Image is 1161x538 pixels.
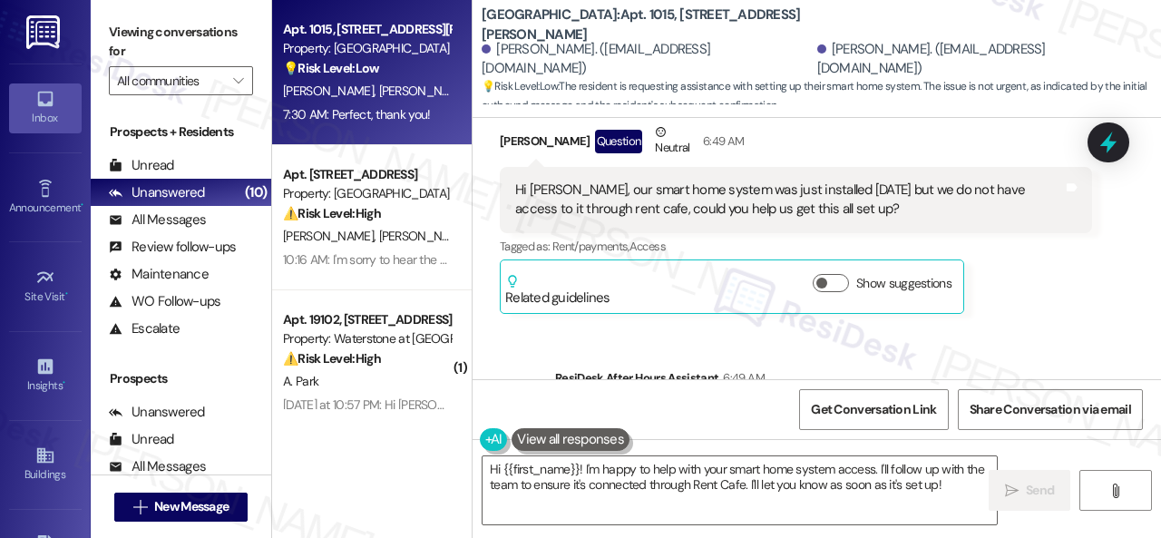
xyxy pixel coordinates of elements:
div: Property: [GEOGRAPHIC_DATA] [283,39,451,58]
strong: ⚠️ Risk Level: High [283,350,381,367]
textarea: Hi {{first_name}}! I'm happy to help with your smart home system access. I'll follow up with the ... [483,456,997,524]
span: [PERSON_NAME] [379,228,475,244]
span: A. Park [283,373,318,389]
strong: 💡 Risk Level: Low [482,79,558,93]
i:  [133,500,147,514]
label: Show suggestions [856,274,951,293]
a: Site Visit • [9,262,82,311]
b: [GEOGRAPHIC_DATA]: Apt. 1015, [STREET_ADDRESS][PERSON_NAME] [482,5,844,44]
div: Property: Waterstone at [GEOGRAPHIC_DATA] [283,329,451,348]
div: Prospects [91,369,271,388]
span: • [81,199,83,211]
div: Review follow-ups [109,238,236,257]
div: Unread [109,430,174,449]
div: Property: [GEOGRAPHIC_DATA] [283,184,451,203]
div: 6:49 AM [698,132,744,151]
div: (10) [240,179,271,207]
div: All Messages [109,210,206,230]
div: ResiDesk After Hours Assistant [555,368,1147,394]
span: • [63,377,65,389]
label: Viewing conversations for [109,18,253,66]
div: WO Follow-ups [109,292,220,311]
span: Get Conversation Link [811,400,936,419]
div: Prospects + Residents [91,122,271,142]
span: New Message [154,497,229,516]
div: Apt. 1015, [STREET_ADDRESS][PERSON_NAME] [283,20,451,39]
div: Unread [109,156,174,175]
div: Question [595,130,643,152]
span: : The resident is requesting assistance with setting up their smart home system. The issue is not... [482,77,1161,116]
div: [PERSON_NAME]. ([EMAIL_ADDRESS][DOMAIN_NAME]) [817,40,1148,79]
span: [PERSON_NAME] [283,228,379,244]
div: Related guidelines [505,274,610,308]
div: Unanswered [109,403,205,422]
div: [PERSON_NAME] [500,122,1092,167]
button: Get Conversation Link [799,389,948,430]
button: Send [989,470,1070,511]
div: Neutral [651,122,693,161]
i:  [1005,484,1019,498]
div: Maintenance [109,265,209,284]
a: Inbox [9,83,82,132]
span: Send [1026,481,1054,500]
div: Unanswered [109,183,205,202]
span: Rent/payments , [552,239,629,254]
div: [PERSON_NAME]. ([EMAIL_ADDRESS][DOMAIN_NAME]) [482,40,813,79]
input: All communities [117,66,224,95]
button: Share Conversation via email [958,389,1143,430]
i:  [233,73,243,88]
div: Tagged as: [500,233,1092,259]
div: Hi [PERSON_NAME], our smart home system was just installed [DATE] but we do not have access to it... [515,181,1063,220]
span: [PERSON_NAME] [379,83,470,99]
div: 6:49 AM [718,368,764,387]
button: New Message [114,493,249,522]
span: Access [629,239,666,254]
div: 7:30 AM: Perfect, thank you! [283,106,430,122]
div: All Messages [109,457,206,476]
i:  [1108,484,1122,498]
span: • [65,288,68,300]
span: [PERSON_NAME] [283,83,379,99]
strong: 💡 Risk Level: Low [283,60,379,76]
div: Escalate [109,319,180,338]
span: Share Conversation via email [970,400,1131,419]
a: Buildings [9,440,82,489]
img: ResiDesk Logo [26,15,63,49]
strong: ⚠️ Risk Level: High [283,205,381,221]
a: Insights • [9,351,82,400]
div: Apt. [STREET_ADDRESS] [283,165,451,184]
div: Apt. 19102, [STREET_ADDRESS][PERSON_NAME] [283,310,451,329]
